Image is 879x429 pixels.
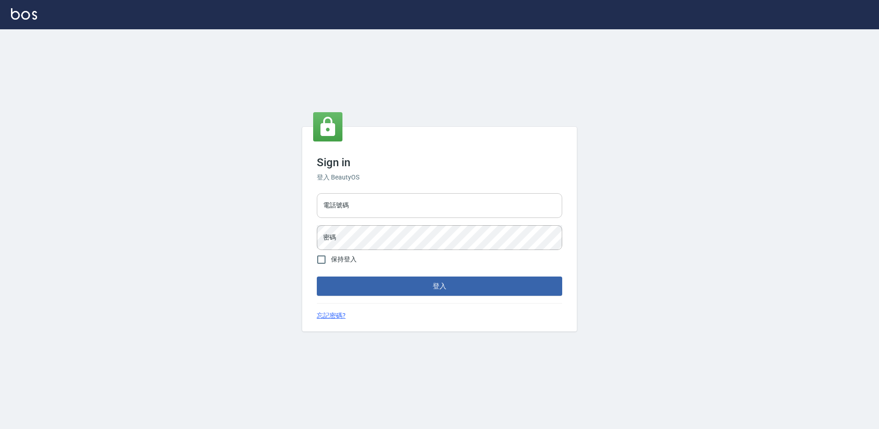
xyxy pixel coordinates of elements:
span: 保持登入 [331,255,357,264]
h3: Sign in [317,156,562,169]
h6: 登入 BeautyOS [317,173,562,182]
button: 登入 [317,277,562,296]
a: 忘記密碼? [317,311,346,320]
img: Logo [11,8,37,20]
